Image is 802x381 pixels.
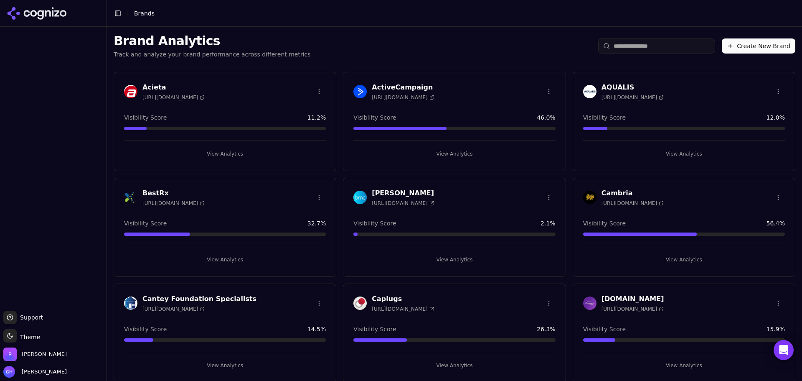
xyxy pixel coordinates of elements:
span: Perrill [22,350,67,358]
span: [URL][DOMAIN_NAME] [142,200,205,207]
button: View Analytics [583,253,785,266]
span: 32.7 % [307,219,326,228]
span: Visibility Score [124,325,167,333]
h1: Brand Analytics [114,33,311,49]
span: [URL][DOMAIN_NAME] [142,94,205,101]
button: View Analytics [583,147,785,161]
span: 14.5 % [307,325,326,333]
div: Open Intercom Messenger [774,340,794,360]
span: Visibility Score [583,219,626,228]
img: BestRx [124,191,137,204]
img: Cars.com [583,297,596,310]
h3: ActiveCampaign [372,82,434,92]
span: [URL][DOMAIN_NAME] [372,200,434,207]
span: 26.3 % [537,325,555,333]
span: Visibility Score [353,219,396,228]
h3: [DOMAIN_NAME] [601,294,664,304]
img: ActiveCampaign [353,85,367,98]
h3: [PERSON_NAME] [372,188,434,198]
button: Create New Brand [722,38,795,54]
img: AQUALIS [583,85,596,98]
img: Acieta [124,85,137,98]
p: Track and analyze your brand performance across different metrics [114,50,311,59]
span: Visibility Score [124,219,167,228]
button: View Analytics [124,359,326,372]
button: View Analytics [124,147,326,161]
span: [URL][DOMAIN_NAME] [372,94,434,101]
button: View Analytics [353,147,555,161]
span: Visibility Score [124,113,167,122]
span: Visibility Score [353,325,396,333]
h3: Cantey Foundation Specialists [142,294,256,304]
img: Perrill [3,348,17,361]
span: 15.9 % [766,325,785,333]
span: [URL][DOMAIN_NAME] [142,306,205,312]
span: Support [17,313,43,322]
span: [URL][DOMAIN_NAME] [601,94,664,101]
span: 11.2 % [307,113,326,122]
button: View Analytics [583,359,785,372]
span: Brands [134,10,155,17]
h3: Caplugs [372,294,434,304]
span: Visibility Score [583,113,626,122]
img: Grace Hallen [3,366,15,378]
span: [PERSON_NAME] [18,368,67,376]
h3: BestRx [142,188,205,198]
img: Caplugs [353,297,367,310]
h3: Cambria [601,188,664,198]
img: Cantey Foundation Specialists [124,297,137,310]
span: [URL][DOMAIN_NAME] [601,306,664,312]
span: 2.1 % [541,219,556,228]
span: Visibility Score [353,113,396,122]
img: Cambria [583,191,596,204]
span: 56.4 % [766,219,785,228]
h3: AQUALIS [601,82,664,92]
span: 12.0 % [766,113,785,122]
h3: Acieta [142,82,205,92]
button: Open user button [3,366,67,378]
span: [URL][DOMAIN_NAME] [601,200,664,207]
span: 46.0 % [537,113,555,122]
span: [URL][DOMAIN_NAME] [372,306,434,312]
nav: breadcrumb [134,9,155,18]
span: Theme [17,334,40,340]
button: View Analytics [353,359,555,372]
button: View Analytics [353,253,555,266]
img: Bishop-McCann [353,191,367,204]
button: View Analytics [124,253,326,266]
span: Visibility Score [583,325,626,333]
button: Open organization switcher [3,348,67,361]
